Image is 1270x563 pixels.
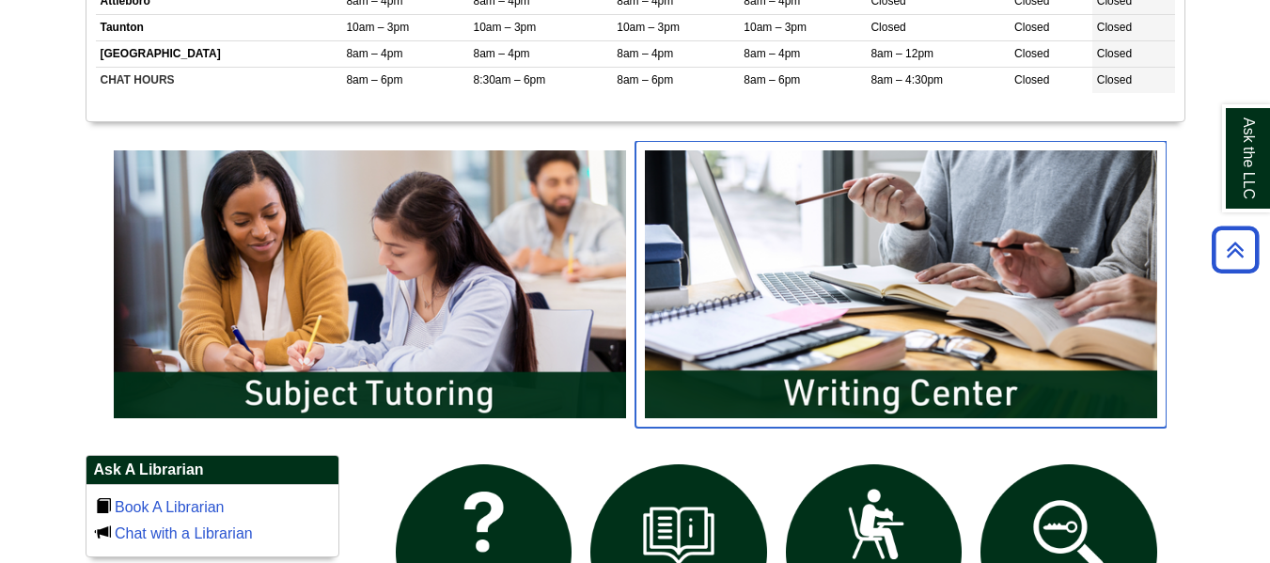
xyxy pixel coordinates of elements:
span: 8am – 12pm [870,47,933,60]
span: Closed [870,21,905,34]
a: Chat with a Librarian [115,525,253,541]
span: Closed [1097,47,1132,60]
span: 8am – 4pm [617,47,673,60]
td: CHAT HOURS [96,68,342,94]
a: Book A Librarian [115,499,225,515]
span: Closed [1014,21,1049,34]
span: 8am – 6pm [617,73,673,86]
span: 8am – 4pm [744,47,800,60]
span: 8am – 4:30pm [870,73,943,86]
img: Subject Tutoring Information [104,141,635,427]
span: 10am – 3pm [617,21,680,34]
span: 8:30am – 6pm [474,73,546,86]
span: Closed [1014,73,1049,86]
span: Closed [1097,21,1132,34]
span: 10am – 3pm [346,21,409,34]
img: Writing Center Information [635,141,1167,427]
a: Back to Top [1205,237,1265,262]
td: Taunton [96,14,342,40]
span: Closed [1097,73,1132,86]
td: [GEOGRAPHIC_DATA] [96,41,342,68]
span: 8am – 6pm [744,73,800,86]
span: Closed [1014,47,1049,60]
span: 10am – 3pm [474,21,537,34]
div: slideshow [104,141,1167,435]
span: 8am – 4pm [346,47,402,60]
span: 8am – 4pm [474,47,530,60]
span: 10am – 3pm [744,21,807,34]
h2: Ask A Librarian [86,456,338,485]
span: 8am – 6pm [346,73,402,86]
